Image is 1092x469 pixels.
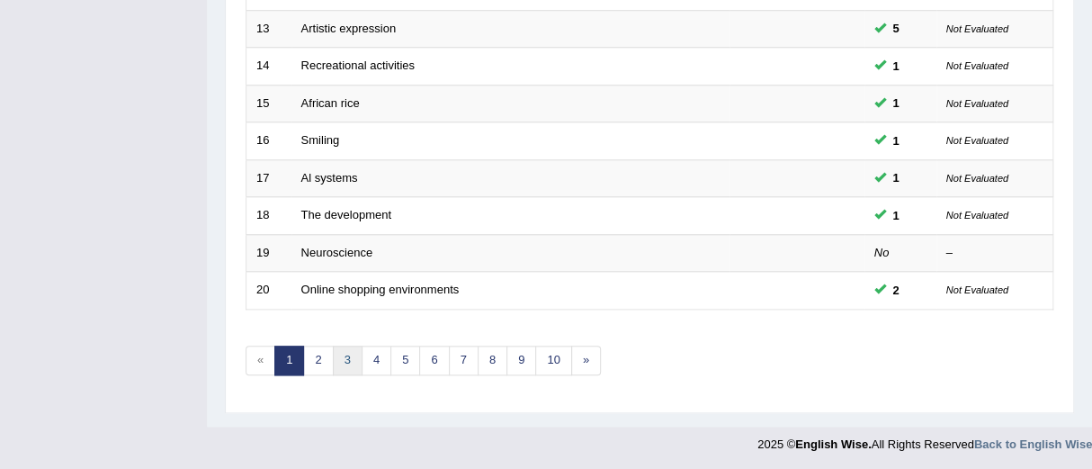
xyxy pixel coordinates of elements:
span: You can still take this question [886,281,907,300]
td: 15 [246,85,291,122]
td: 19 [246,234,291,272]
small: Not Evaluated [946,173,1008,184]
a: Al systems [301,171,358,185]
a: Neuroscience [301,246,373,259]
span: « [246,346,275,375]
a: Smiling [301,133,340,147]
a: 7 [449,346,479,375]
small: Not Evaluated [946,284,1008,295]
a: African rice [301,96,360,110]
a: The development [301,208,391,221]
td: 13 [246,10,291,48]
a: 5 [390,346,420,375]
a: Artistic expression [301,22,396,35]
span: You can still take this question [886,57,907,76]
small: Not Evaluated [946,23,1008,34]
a: Online shopping environments [301,283,460,296]
a: 9 [506,346,536,375]
a: 8 [478,346,507,375]
a: 3 [333,346,363,375]
a: 1 [274,346,304,375]
a: 6 [419,346,449,375]
a: » [571,346,601,375]
td: 14 [246,48,291,86]
div: – [946,245,1043,262]
span: You can still take this question [886,131,907,150]
td: 18 [246,197,291,235]
td: 16 [246,122,291,160]
a: 10 [535,346,571,375]
a: Recreational activities [301,59,415,72]
a: Back to English Wise [974,437,1092,451]
span: You can still take this question [886,168,907,187]
small: Not Evaluated [946,60,1008,71]
small: Not Evaluated [946,98,1008,109]
span: You can still take this question [886,206,907,225]
td: 20 [246,272,291,310]
span: You can still take this question [886,94,907,113]
a: 2 [303,346,333,375]
a: 4 [362,346,391,375]
small: Not Evaluated [946,135,1008,146]
span: You can still take this question [886,19,907,38]
em: No [874,246,890,259]
small: Not Evaluated [946,210,1008,221]
div: 2025 © All Rights Reserved [757,427,1092,453]
strong: English Wise. [795,437,871,451]
td: 17 [246,159,291,197]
